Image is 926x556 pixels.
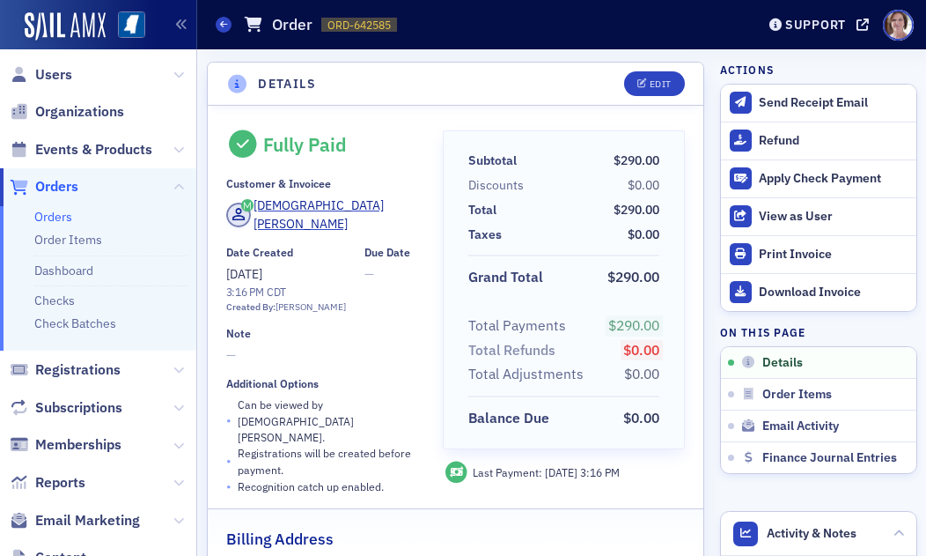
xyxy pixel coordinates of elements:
span: $290.00 [607,268,659,285]
span: Total [468,201,503,219]
span: • [226,478,231,496]
img: SailAMX [25,12,106,41]
span: Events & Products [35,140,152,159]
a: Dashboard [34,263,93,278]
span: Grand Total [468,267,549,288]
span: Registrations [35,360,121,380]
a: Orders [34,209,72,225]
h4: Actions [720,62,775,78]
div: Grand Total [468,267,543,288]
button: Edit [624,71,685,96]
span: Email Marketing [35,511,140,530]
h4: On this page [720,324,917,340]
span: [DATE] [545,465,580,479]
div: Customer & Invoicee [226,177,331,190]
span: $0.00 [623,341,659,359]
a: Order Items [34,232,102,248]
span: $0.00 [628,226,659,242]
span: Discounts [468,176,530,195]
span: Subscriptions [35,398,122,418]
div: Taxes [468,226,502,244]
span: Email Activity [762,419,839,434]
time: 3:16 PM [226,285,264,299]
a: Memberships [10,435,121,455]
span: $290.00 [608,316,659,334]
span: Total Payments [468,315,572,337]
div: Send Receipt Email [759,95,907,111]
div: View as User [759,209,907,225]
div: Subtotal [468,152,517,170]
a: View Homepage [106,11,145,41]
button: View as User [721,197,916,235]
button: Refund [721,122,916,159]
span: $290.00 [614,202,659,218]
span: • [226,411,231,430]
span: 3:16 PM [580,465,620,479]
span: $290.00 [614,152,659,168]
a: Email Marketing [10,511,140,530]
div: Edit [650,79,672,89]
img: SailAMX [118,11,145,39]
div: Balance Due [468,408,549,429]
span: [DATE] [226,266,262,282]
div: Apply Check Payment [759,171,907,187]
span: Total Adjustments [468,364,590,385]
a: Events & Products [10,140,152,159]
span: Balance Due [468,408,555,429]
a: [DEMOGRAPHIC_DATA][PERSON_NAME] [226,196,419,234]
a: Checks [34,293,75,308]
div: Fully Paid [263,133,347,156]
button: Apply Check Payment [721,159,916,197]
span: Created By: [226,300,276,313]
div: Refund [759,133,907,149]
span: Memberships [35,435,121,455]
h1: Order [272,14,312,35]
span: $0.00 [623,409,659,426]
span: — [364,265,410,284]
span: • [226,452,231,471]
a: Check Batches [34,315,116,331]
span: Organizations [35,102,124,122]
p: Registrations will be created before payment. [238,445,419,478]
h4: Details [258,75,316,93]
div: Additional Options [226,377,319,390]
span: Details [762,355,803,371]
span: Orders [35,177,78,196]
span: Activity & Notes [767,524,856,543]
span: Users [35,65,72,85]
div: Discounts [468,176,524,195]
a: Users [10,65,72,85]
p: Recognition catch up enabled. [238,478,384,494]
span: ORD-642585 [327,18,391,33]
a: Orders [10,177,78,196]
span: Finance Journal Entries [762,450,897,466]
div: Print Invoice [759,247,907,263]
div: Support [785,17,846,33]
div: Total Payments [468,315,566,337]
span: CDT [263,285,286,299]
div: [PERSON_NAME] [276,300,346,315]
a: Organizations [10,102,124,122]
div: [DEMOGRAPHIC_DATA][PERSON_NAME] [254,196,418,234]
div: Date Created [226,246,293,259]
span: Subtotal [468,152,523,170]
span: — [226,346,419,365]
h2: Billing Address [226,528,334,551]
div: Total Refunds [468,340,555,361]
span: Profile [883,10,914,41]
span: Order Items [762,387,832,403]
button: Send Receipt Email [721,85,916,122]
div: Total [468,201,496,219]
a: Download Invoice [721,273,916,311]
a: Subscriptions [10,398,122,418]
a: Reports [10,473,85,493]
a: Registrations [10,360,121,380]
div: Note [226,327,251,340]
span: $0.00 [628,177,659,193]
span: $0.00 [624,365,659,382]
span: Total Refunds [468,340,562,361]
div: Due Date [364,246,410,259]
a: Print Invoice [721,235,916,273]
span: Reports [35,473,85,493]
p: Can be viewed by [DEMOGRAPHIC_DATA][PERSON_NAME] . [238,397,419,445]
